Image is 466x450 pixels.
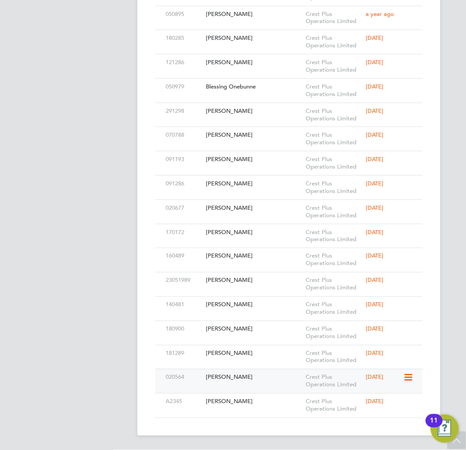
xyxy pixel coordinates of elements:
[164,6,414,13] a: 050895[PERSON_NAME]Crest Plus Operations Limiteda year ago
[164,369,404,377] a: 020564[PERSON_NAME]Crest Plus Operations Limited[DATE]
[164,127,414,134] a: 070788[PERSON_NAME]Crest Plus Operations Limited[DATE]
[204,103,303,119] div: [PERSON_NAME]
[204,54,303,71] div: [PERSON_NAME]
[164,321,204,338] div: 180900
[204,369,303,386] div: [PERSON_NAME]
[366,10,394,18] span: a year ago
[164,224,204,241] div: 170172
[164,248,204,265] div: 160489
[303,176,364,200] div: Crest Plus Operations Limited
[164,321,414,328] a: 180900[PERSON_NAME]Crest Plus Operations Limited[DATE]
[303,54,364,78] div: Crest Plus Operations Limited
[303,6,364,30] div: Crest Plus Operations Limited
[303,224,364,248] div: Crest Plus Operations Limited
[303,394,364,418] div: Crest Plus Operations Limited
[366,398,383,405] span: [DATE]
[303,103,364,127] div: Crest Plus Operations Limited
[303,297,364,321] div: Crest Plus Operations Limited
[164,297,204,313] div: 140481
[164,151,204,168] div: 091193
[366,180,383,187] span: [DATE]
[164,296,414,304] a: 140481[PERSON_NAME]Crest Plus Operations Limited[DATE]
[303,30,364,54] div: Crest Plus Operations Limited
[431,415,459,443] button: Open Resource Center, 11 new notifications
[430,421,438,432] div: 11
[366,83,383,90] span: [DATE]
[366,277,383,284] span: [DATE]
[164,346,204,362] div: 181289
[204,200,303,216] div: [PERSON_NAME]
[164,248,414,255] a: 160489[PERSON_NAME]Crest Plus Operations Limited[DATE]
[164,200,414,207] a: 020677[PERSON_NAME]Crest Plus Operations Limited[DATE]
[366,34,383,42] span: [DATE]
[303,200,364,224] div: Crest Plus Operations Limited
[164,345,414,353] a: 181289[PERSON_NAME]Crest Plus Operations Limited[DATE]
[164,273,204,289] div: 23051989
[303,127,364,151] div: Crest Plus Operations Limited
[164,30,414,37] a: 180285[PERSON_NAME]Crest Plus Operations Limited[DATE]
[164,369,204,386] div: 020564
[366,155,383,163] span: [DATE]
[204,248,303,265] div: [PERSON_NAME]
[366,107,383,115] span: [DATE]
[204,79,303,95] div: Blessing Onebunne
[303,321,364,345] div: Crest Plus Operations Limited
[204,6,303,23] div: [PERSON_NAME]
[164,394,204,410] div: A2345
[164,54,414,62] a: 121286[PERSON_NAME]Crest Plus Operations Limited[DATE]
[303,369,364,393] div: Crest Plus Operations Limited
[164,103,204,119] div: 291298
[204,176,303,192] div: [PERSON_NAME]
[303,273,364,296] div: Crest Plus Operations Limited
[164,103,414,110] a: 291298[PERSON_NAME]Crest Plus Operations Limited[DATE]
[366,373,383,381] span: [DATE]
[204,151,303,168] div: [PERSON_NAME]
[204,321,303,338] div: [PERSON_NAME]
[164,151,414,158] a: 091193[PERSON_NAME]Crest Plus Operations Limited[DATE]
[164,30,204,46] div: 180285
[366,252,383,260] span: [DATE]
[204,297,303,313] div: [PERSON_NAME]
[164,78,414,86] a: 050979Blessing OnebunneCrest Plus Operations Limited[DATE]
[366,228,383,236] span: [DATE]
[366,58,383,66] span: [DATE]
[366,301,383,308] span: [DATE]
[366,325,383,333] span: [DATE]
[204,273,303,289] div: [PERSON_NAME]
[164,79,204,95] div: 050979
[204,346,303,362] div: [PERSON_NAME]
[303,151,364,175] div: Crest Plus Operations Limited
[164,224,414,231] a: 170172[PERSON_NAME]Crest Plus Operations Limited[DATE]
[303,346,364,369] div: Crest Plus Operations Limited
[164,200,204,216] div: 020677
[366,350,383,357] span: [DATE]
[303,79,364,103] div: Crest Plus Operations Limited
[164,272,414,280] a: 23051989[PERSON_NAME]Crest Plus Operations Limited[DATE]
[164,176,204,192] div: 091286
[366,131,383,138] span: [DATE]
[204,394,303,410] div: [PERSON_NAME]
[164,175,414,183] a: 091286[PERSON_NAME]Crest Plus Operations Limited[DATE]
[164,54,204,71] div: 121286
[204,127,303,143] div: [PERSON_NAME]
[204,224,303,241] div: [PERSON_NAME]
[164,393,414,401] a: A2345[PERSON_NAME]Crest Plus Operations Limited[DATE]
[204,30,303,46] div: [PERSON_NAME]
[164,127,204,143] div: 070788
[164,6,204,23] div: 050895
[303,248,364,272] div: Crest Plus Operations Limited
[366,204,383,212] span: [DATE]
